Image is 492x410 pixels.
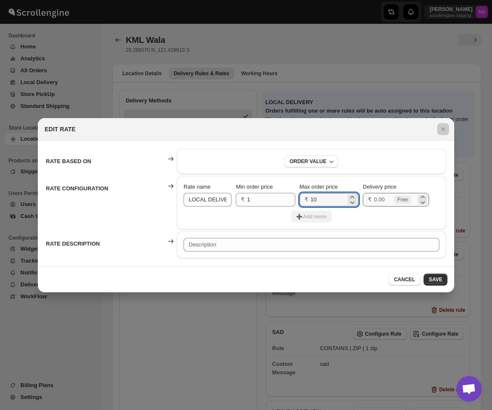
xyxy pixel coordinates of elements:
span: ₹ [241,196,244,203]
span: Min order price [236,184,273,190]
h2: EDIT RATE [45,125,76,133]
button: Close [437,123,449,135]
th: RATE CONFIGURATION [45,175,165,230]
input: 0.00 [247,193,282,206]
span: CANCEL [394,276,415,283]
span: Max order price [300,184,338,190]
button: ORDER VALUE [285,156,338,167]
span: Free [397,196,408,203]
span: ₹ [368,196,371,203]
input: No limit [311,193,346,206]
input: 0.00 [374,193,392,206]
span: SAVE [429,276,442,283]
div: Open chat [456,376,482,402]
span: ₹ [305,196,308,203]
span: Delivery price [363,184,396,190]
span: Rate name [184,184,211,190]
input: Rate name [184,193,232,206]
div: ORDER VALUE [290,158,326,165]
th: RATE BASED ON [45,148,165,175]
button: CANCEL [389,274,420,286]
th: RATE DESCRIPTION [45,231,165,259]
button: SAVE [424,274,447,286]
